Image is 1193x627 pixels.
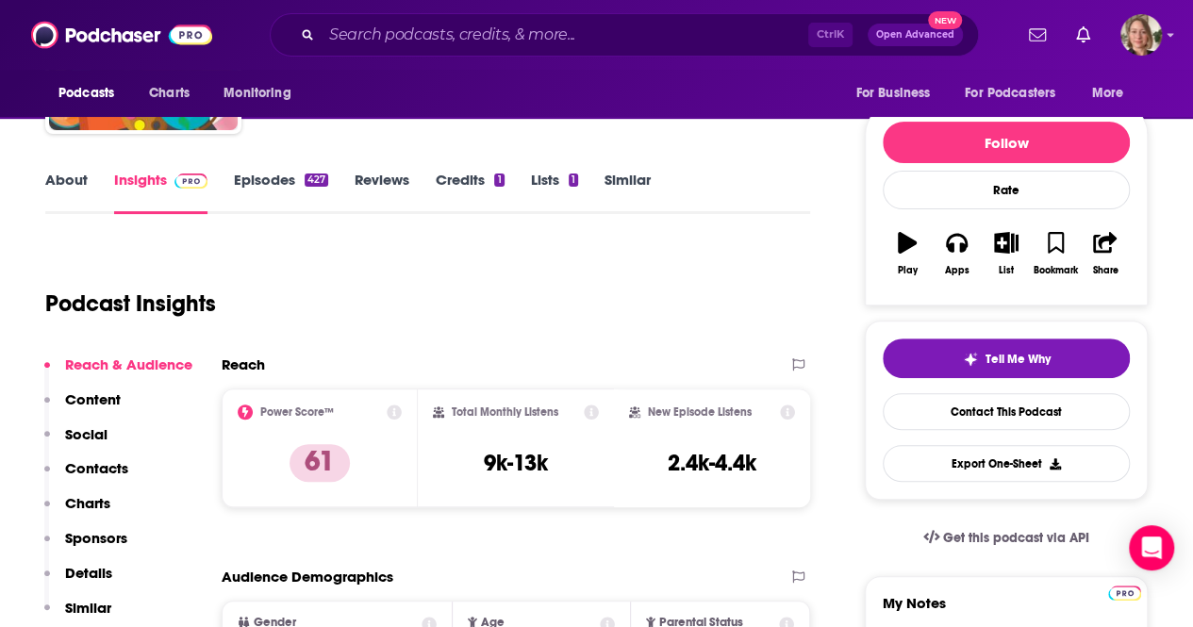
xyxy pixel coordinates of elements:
button: Sponsors [44,529,127,564]
span: Open Advanced [876,30,954,40]
p: Similar [65,599,111,617]
p: Charts [65,494,110,512]
h2: Total Monthly Listens [452,405,558,419]
a: Show notifications dropdown [1069,19,1098,51]
a: Credits1 [436,171,504,214]
p: Details [65,564,112,582]
button: Reach & Audience [44,355,192,390]
img: User Profile [1120,14,1162,56]
a: Similar [605,171,651,214]
button: Follow [883,122,1130,163]
a: Charts [137,75,201,111]
span: More [1092,80,1124,107]
button: open menu [1079,75,1148,111]
a: Lists1 [531,171,578,214]
button: Play [883,220,932,288]
input: Search podcasts, credits, & more... [322,20,808,50]
div: Play [898,265,918,276]
p: Content [65,390,121,408]
p: 61 [290,444,350,482]
span: For Business [855,80,930,107]
button: open menu [210,75,315,111]
button: Social [44,425,108,460]
button: Bookmark [1031,220,1080,288]
div: 427 [305,173,328,187]
span: Tell Me Why [986,352,1051,367]
h2: Audience Demographics [222,568,393,586]
button: Details [44,564,112,599]
span: Ctrl K [808,23,853,47]
a: Contact This Podcast [883,393,1130,430]
button: open menu [45,75,139,111]
h2: New Episode Listens [648,405,752,419]
button: Open AdvancedNew [868,24,963,46]
div: 1 [494,173,504,187]
span: Get this podcast via API [943,530,1089,546]
a: Episodes427 [234,171,328,214]
span: Charts [149,80,190,107]
button: open menu [842,75,953,111]
img: Podchaser Pro [174,173,207,189]
p: Social [65,425,108,443]
button: Charts [44,494,110,529]
h1: Podcast Insights [45,289,216,318]
span: Logged in as AriFortierPr [1120,14,1162,56]
div: List [999,265,1014,276]
div: Open Intercom Messenger [1129,525,1174,570]
span: Monitoring [224,80,290,107]
h2: Reach [222,355,265,373]
a: Show notifications dropdown [1021,19,1053,51]
img: Podchaser Pro [1108,586,1141,601]
a: About [45,171,88,214]
button: Content [44,390,121,425]
div: Share [1092,265,1118,276]
span: New [928,11,962,29]
p: Sponsors [65,529,127,547]
p: Reach & Audience [65,355,192,373]
a: Get this podcast via API [908,515,1104,561]
img: tell me why sparkle [963,352,978,367]
button: Export One-Sheet [883,445,1130,482]
div: Rate [883,171,1130,209]
button: Contacts [44,459,128,494]
h3: 2.4k-4.4k [668,449,756,477]
button: List [982,220,1031,288]
button: Share [1081,220,1130,288]
div: Bookmark [1034,265,1078,276]
button: Show profile menu [1120,14,1162,56]
span: Podcasts [58,80,114,107]
a: InsightsPodchaser Pro [114,171,207,214]
div: Apps [945,265,969,276]
button: Apps [932,220,981,288]
label: My Notes [883,594,1130,627]
button: open menu [953,75,1083,111]
div: 1 [569,173,578,187]
img: Podchaser - Follow, Share and Rate Podcasts [31,17,212,53]
h3: 9k-13k [484,449,548,477]
p: Contacts [65,459,128,477]
a: Reviews [355,171,409,214]
button: tell me why sparkleTell Me Why [883,338,1130,378]
div: Search podcasts, credits, & more... [270,13,979,57]
span: For Podcasters [965,80,1055,107]
h2: Power Score™ [260,405,334,419]
a: Pro website [1108,583,1141,601]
